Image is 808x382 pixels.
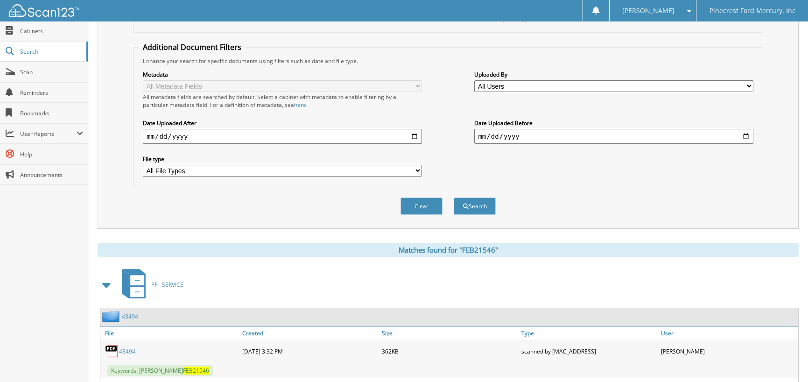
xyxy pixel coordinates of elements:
[143,71,422,78] label: Metadata
[474,119,753,127] label: Date Uploaded Before
[100,327,240,340] a: File
[138,57,758,65] div: Enhance your search for specific documents using filters such as date and file type.
[143,93,422,109] div: All metadata fields are searched by default. Select a cabinet with metadata to enable filtering b...
[98,243,799,257] div: Matches found for "FEB21546"
[107,365,213,376] span: Keywords: [PERSON_NAME]
[143,129,422,144] input: start
[20,48,82,56] span: Search
[379,327,519,340] a: Size
[519,342,659,361] div: scanned by [MAC_ADDRESS]
[710,8,795,14] span: Pinecrest Ford Mercury, Inc
[474,129,753,144] input: end
[20,130,77,138] span: User Reports
[20,109,83,117] span: Bookmarks
[519,327,659,340] a: Type
[400,198,443,215] button: Clear
[379,342,519,361] div: 362KB
[622,8,675,14] span: [PERSON_NAME]
[116,266,183,303] a: PF - SERVICE
[20,150,83,158] span: Help
[9,4,79,17] img: scan123-logo-white.svg
[138,42,246,52] legend: Additional Document Filters
[143,155,422,163] label: File type
[20,68,83,76] span: Scan
[294,101,306,109] a: here
[143,119,422,127] label: Date Uploaded After
[240,342,379,361] div: [DATE] 3:32 PM
[659,342,798,361] div: [PERSON_NAME]
[119,347,135,355] a: 43494
[183,367,209,375] span: FEB21546
[659,327,798,340] a: User
[761,337,808,382] iframe: Chat Widget
[102,311,122,322] img: folder2.png
[105,344,119,358] img: PDF.png
[20,27,83,35] span: Cabinets
[474,71,753,78] label: Uploaded By
[20,89,83,97] span: Reminders
[454,198,496,215] button: Search
[151,281,183,289] span: PF - SERVICE
[240,327,379,340] a: Created
[20,171,83,179] span: Announcements
[122,312,138,320] a: 43494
